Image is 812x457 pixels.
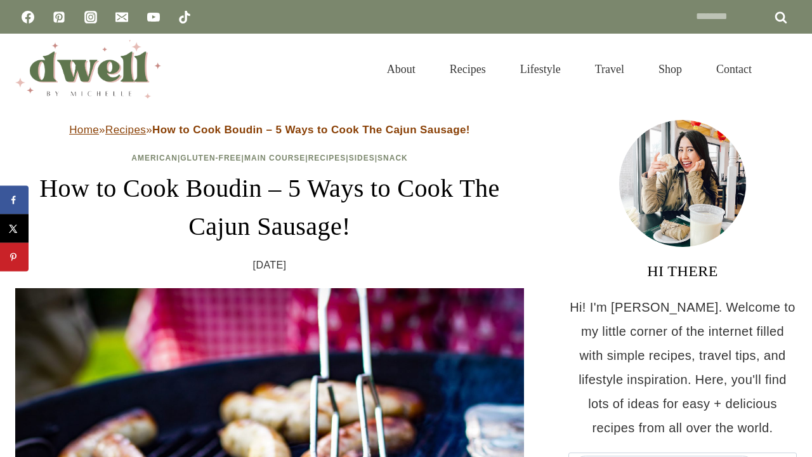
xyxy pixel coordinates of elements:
[141,4,166,30] a: YouTube
[568,295,797,440] p: Hi! I'm [PERSON_NAME]. Welcome to my little corner of the internet filled with simple recipes, tr...
[180,154,241,162] a: Gluten-Free
[775,58,797,80] button: View Search Form
[131,154,178,162] a: American
[69,124,470,136] span: » »
[578,47,641,91] a: Travel
[568,260,797,282] h3: HI THERE
[105,124,146,136] a: Recipes
[15,169,524,246] h1: How to Cook Boudin – 5 Ways to Cook The Cajun Sausage!
[370,47,769,91] nav: Primary Navigation
[69,124,99,136] a: Home
[349,154,375,162] a: Sides
[109,4,134,30] a: Email
[253,256,287,275] time: [DATE]
[433,47,503,91] a: Recipes
[131,154,408,162] span: | | | | |
[370,47,433,91] a: About
[172,4,197,30] a: TikTok
[308,154,346,162] a: Recipes
[244,154,305,162] a: Main Course
[78,4,103,30] a: Instagram
[46,4,72,30] a: Pinterest
[503,47,578,91] a: Lifestyle
[15,4,41,30] a: Facebook
[641,47,699,91] a: Shop
[699,47,769,91] a: Contact
[377,154,408,162] a: Snack
[15,40,161,98] img: DWELL by michelle
[152,124,470,136] strong: How to Cook Boudin – 5 Ways to Cook The Cajun Sausage!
